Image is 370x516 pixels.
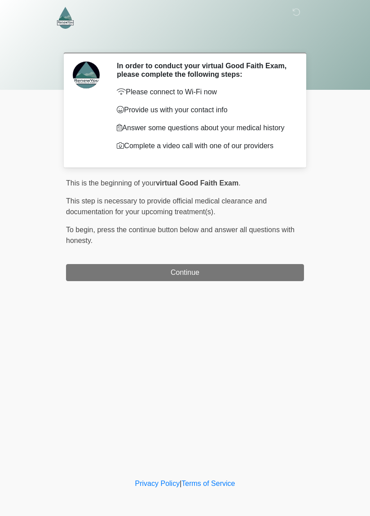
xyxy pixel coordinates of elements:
[66,226,295,244] span: press the continue button below and answer all questions with honesty.
[156,179,238,187] strong: virtual Good Faith Exam
[66,179,156,187] span: This is the beginning of your
[117,123,291,133] p: Answer some questions about your medical history
[66,197,267,216] span: This step is necessary to provide official medical clearance and documentation for your upcoming ...
[135,480,180,487] a: Privacy Policy
[117,62,291,79] h2: In order to conduct your virtual Good Faith Exam, please complete the following steps:
[117,87,291,97] p: Please connect to Wi-Fi now
[117,141,291,151] p: Complete a video call with one of our providers
[181,480,235,487] a: Terms of Service
[117,105,291,115] p: Provide us with your contact info
[57,7,74,29] img: RenewYou IV Hydration and Wellness Logo
[66,264,304,281] button: Continue
[59,32,311,49] h1: ‎ ‎ ‎
[238,179,240,187] span: .
[180,480,181,487] a: |
[73,62,100,88] img: Agent Avatar
[66,226,97,234] span: To begin,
